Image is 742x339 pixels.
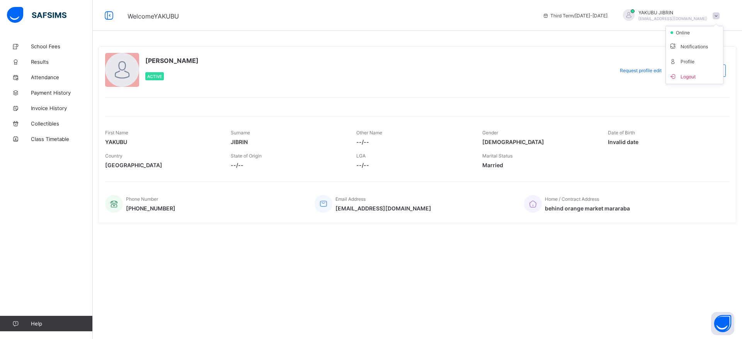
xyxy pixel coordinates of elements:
span: YAKUBU JIBRIN [638,10,707,15]
span: [EMAIL_ADDRESS][DOMAIN_NAME] [335,205,431,212]
span: online [675,30,694,36]
span: Surname [231,130,250,136]
span: Class Timetable [31,136,93,142]
span: Results [31,59,93,65]
span: Invoice History [31,105,93,111]
span: Country [105,153,123,159]
span: --/-- [356,139,470,145]
span: [PERSON_NAME] [145,57,199,64]
li: dropdown-list-item-text-4 [666,54,723,69]
span: Welcome YAKUBU [128,12,179,20]
span: School Fees [31,43,93,49]
span: Married [482,162,596,168]
span: Attendance [31,74,93,80]
span: JIBRIN [231,139,345,145]
span: session/term information [543,13,608,19]
span: Notifications [669,42,720,51]
span: Profile [669,57,720,66]
span: [GEOGRAPHIC_DATA] [105,162,219,168]
button: Open asap [711,312,734,335]
span: [DEMOGRAPHIC_DATA] [482,139,596,145]
span: --/-- [356,162,470,168]
li: dropdown-list-item-null-2 [666,26,723,39]
span: Marital Status [482,153,512,159]
span: Gender [482,130,498,136]
span: Date of Birth [608,130,635,136]
span: Email Address [335,196,366,202]
div: YAKUBUJIBRIN [615,9,723,22]
span: Request profile edit [620,68,662,73]
span: Phone Number [126,196,158,202]
span: Logout [669,72,720,81]
span: Collectibles [31,120,93,127]
span: Active [147,74,162,79]
span: LGA [356,153,366,159]
span: --/-- [231,162,345,168]
li: dropdown-list-item-text-3 [666,39,723,54]
span: Help [31,320,92,327]
span: Other Name [356,130,382,136]
span: First Name [105,130,128,136]
span: State of Origin [231,153,262,159]
span: [PHONE_NUMBER] [126,205,175,212]
span: [EMAIL_ADDRESS][DOMAIN_NAME] [638,16,707,21]
span: behind orange market mararaba [545,205,630,212]
img: safsims [7,7,66,23]
li: dropdown-list-item-buttom-7 [666,69,723,84]
span: Home / Contract Address [545,196,599,202]
span: Invalid date [608,139,722,145]
span: Payment History [31,90,93,96]
span: YAKUBU [105,139,219,145]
